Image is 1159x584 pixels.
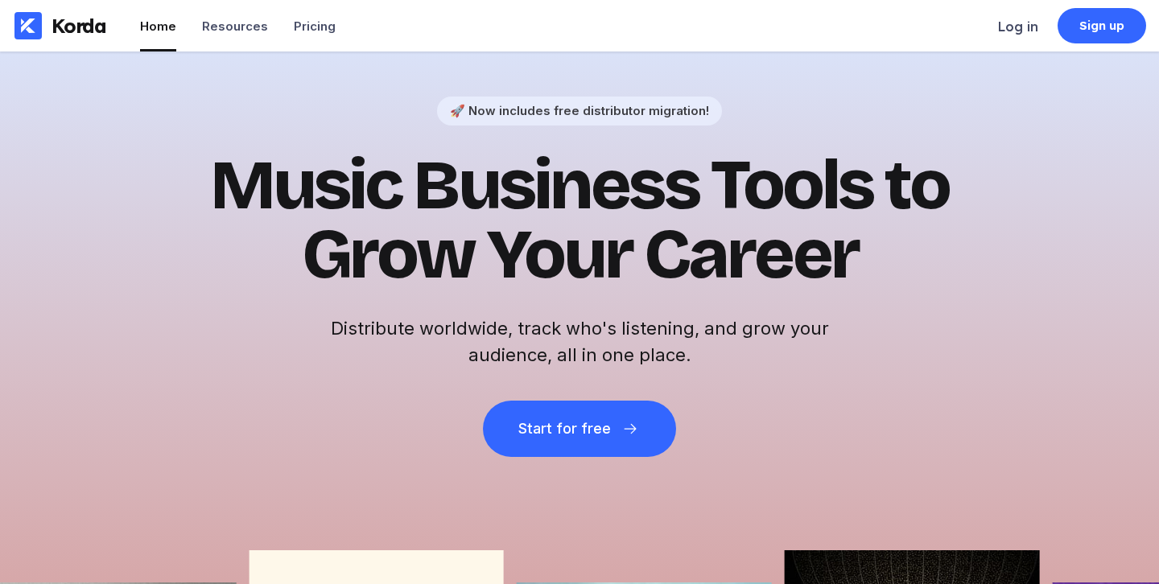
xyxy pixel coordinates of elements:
[998,19,1038,35] div: Log in
[1079,18,1125,34] div: Sign up
[202,19,268,34] div: Resources
[52,14,106,38] div: Korda
[322,315,837,368] h2: Distribute worldwide, track who's listening, and grow your audience, all in one place.
[1058,8,1146,43] a: Sign up
[140,19,176,34] div: Home
[185,151,974,290] h1: Music Business Tools to Grow Your Career
[294,19,336,34] div: Pricing
[483,401,676,457] button: Start for free
[450,103,709,118] div: 🚀 Now includes free distributor migration!
[518,421,610,437] div: Start for free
